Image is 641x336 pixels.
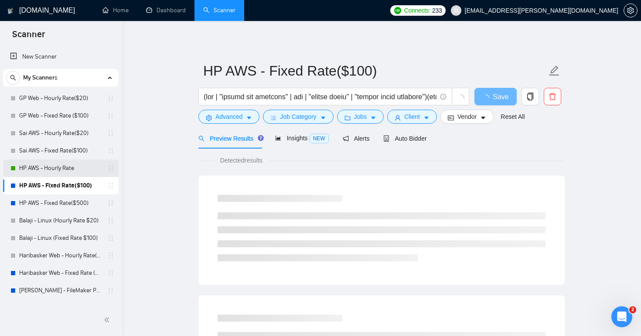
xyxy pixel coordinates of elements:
span: Detected results [214,156,269,165]
span: caret-down [423,114,430,121]
button: idcardVendorcaret-down [440,110,494,124]
a: GP Web - Fixed Rate ($100) [19,107,102,125]
button: folderJobscaret-down [337,110,384,124]
button: userClientcaret-down [387,110,437,124]
a: homeHome [102,7,129,14]
span: holder [107,252,114,259]
span: holder [107,95,114,102]
span: holder [107,217,114,224]
span: holder [107,182,114,189]
a: Haribasker Web - Hourly Rate($25) [19,247,102,264]
span: holder [107,200,114,207]
span: robot [383,135,389,142]
span: area-chart [275,135,281,141]
img: logo [7,4,14,18]
span: Insights [275,135,328,142]
span: holder [107,147,114,154]
span: Connects: [404,6,430,15]
span: holder [107,270,114,277]
span: user [453,7,459,14]
span: user [395,114,401,121]
button: search [6,71,20,85]
span: copy [522,93,539,100]
button: delete [544,88,561,105]
span: holder [107,287,114,294]
button: copy [522,88,539,105]
button: Save [474,88,517,105]
span: search [198,135,205,142]
span: caret-down [320,114,326,121]
a: [PERSON_NAME] - .net (Hourly Rate $20) [19,299,102,317]
iframe: Intercom live chat [611,306,632,327]
span: setting [206,114,212,121]
span: My Scanners [23,69,58,87]
a: setting [624,7,638,14]
button: barsJob Categorycaret-down [263,110,333,124]
span: idcard [448,114,454,121]
li: New Scanner [3,48,119,66]
span: double-left [104,315,113,324]
span: holder [107,165,114,172]
a: HP AWS - Fixed Rate($100) [19,177,102,194]
a: Reset All [501,112,525,121]
a: Haribasker Web - Fixed Rate ($100) [19,264,102,282]
a: New Scanner [10,48,112,66]
span: Advanced [215,112,242,121]
a: [PERSON_NAME] - FileMaker Profile [19,282,102,299]
span: Client [404,112,420,121]
span: caret-down [480,114,486,121]
span: bars [270,114,276,121]
span: Vendor [457,112,477,121]
span: Job Category [280,112,316,121]
button: setting [624,3,638,17]
a: HP AWS - Fixed Rate($500) [19,194,102,212]
span: caret-down [246,114,252,121]
span: Jobs [354,112,367,121]
span: loading [457,94,464,102]
span: Scanner [5,28,52,46]
span: loading [482,94,493,101]
span: Alerts [343,135,370,142]
span: holder [107,130,114,137]
span: 2 [629,306,636,313]
span: NEW [310,134,329,143]
a: Balaji - Linux (Hourly Rate $20) [19,212,102,229]
span: info-circle [440,94,446,100]
a: Sai AWS - Fixed Rate($100) [19,142,102,159]
span: notification [343,135,349,142]
input: Search Freelance Jobs... [204,91,436,102]
a: Balaji - Linux (Fixed Rate $100) [19,229,102,247]
span: delete [544,93,561,100]
span: 233 [432,6,442,15]
span: holder [107,235,114,242]
a: Sai AWS - Hourly Rate($20) [19,125,102,142]
img: upwork-logo.png [394,7,401,14]
span: folder [344,114,351,121]
a: HP AWS - Hourly Rate [19,159,102,177]
a: searchScanner [203,7,235,14]
span: Auto Bidder [383,135,426,142]
button: settingAdvancedcaret-down [198,110,259,124]
a: GP Web - Hourly Rate($20) [19,90,102,107]
span: search [7,75,20,81]
span: Preview Results [198,135,261,142]
span: Save [493,91,508,102]
a: dashboardDashboard [146,7,186,14]
span: holder [107,112,114,119]
span: edit [549,65,560,76]
div: Tooltip anchor [257,134,265,142]
input: Scanner name... [203,60,547,82]
span: caret-down [370,114,376,121]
